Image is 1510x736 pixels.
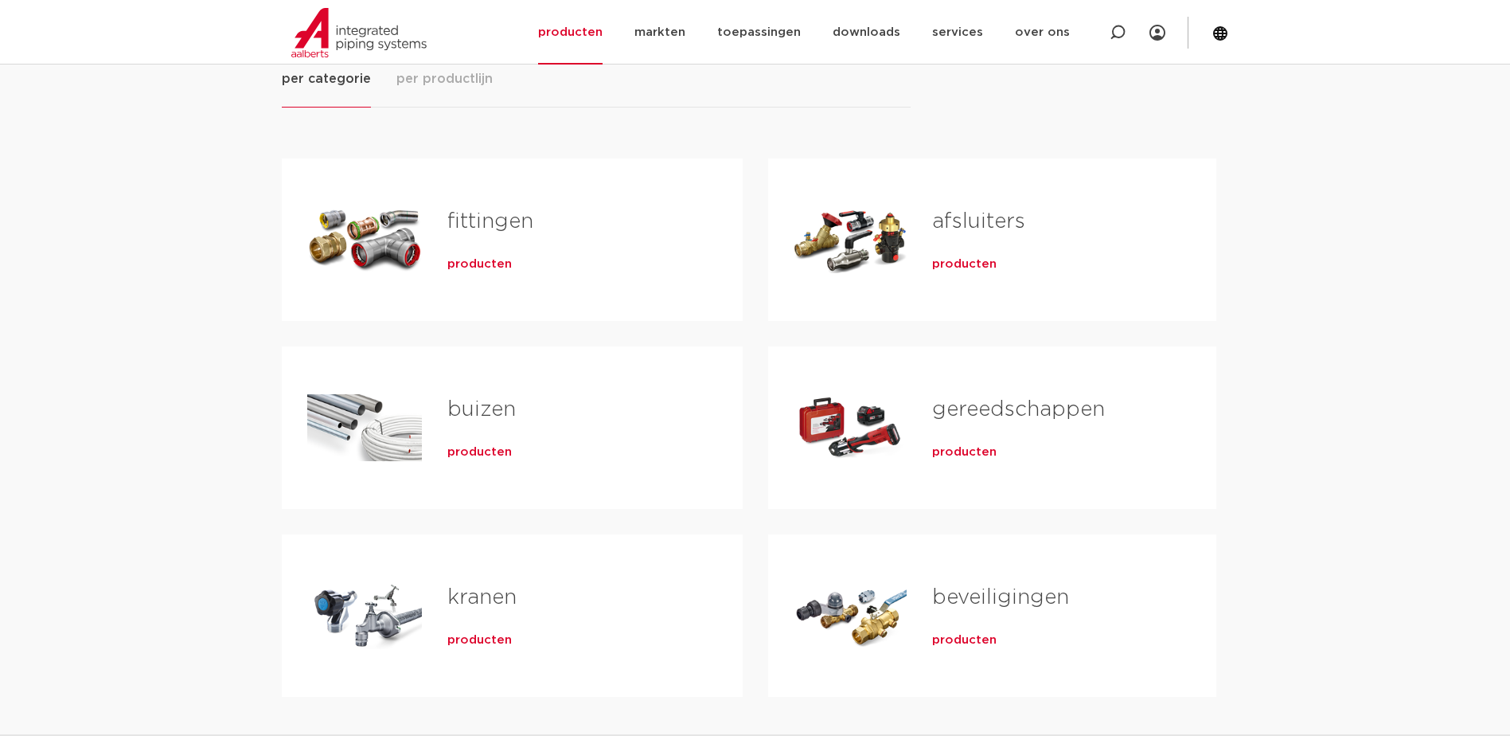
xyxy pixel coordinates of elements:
[932,632,997,648] a: producten
[932,256,997,272] a: producten
[932,211,1025,232] a: afsluiters
[932,587,1069,608] a: beveiligingen
[447,256,512,272] a: producten
[932,399,1105,420] a: gereedschappen
[282,69,371,88] span: per categorie
[447,444,512,460] a: producten
[396,69,493,88] span: per productlijn
[282,69,1229,722] div: Tabs. Open items met enter of spatie, sluit af met escape en navigeer met de pijltoetsen.
[447,399,516,420] a: buizen
[447,632,512,648] a: producten
[447,211,533,232] a: fittingen
[932,444,997,460] a: producten
[447,587,517,608] a: kranen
